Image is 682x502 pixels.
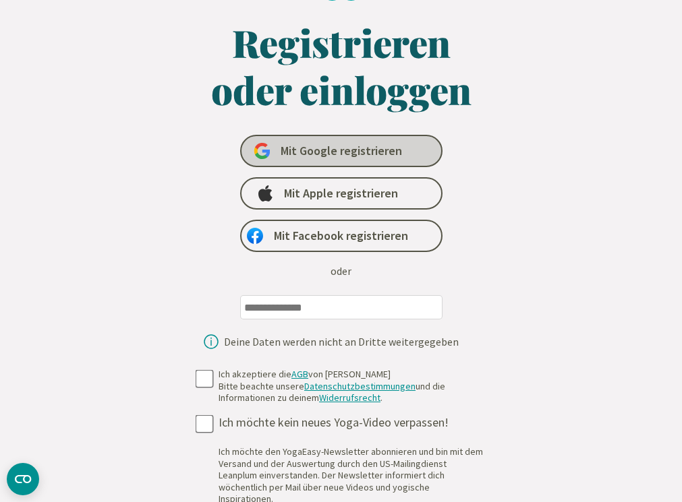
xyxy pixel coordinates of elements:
[219,369,484,404] div: Ich akzeptiere die von [PERSON_NAME] Bitte beachte unsere und die Informationen zu deinem .
[240,177,443,210] a: Mit Apple registrieren
[281,143,402,159] span: Mit Google registrieren
[240,135,443,167] a: Mit Google registrieren
[284,185,398,201] span: Mit Apple registrieren
[240,220,443,252] a: Mit Facebook registrieren
[274,228,408,244] span: Mit Facebook registrieren
[319,391,380,404] a: Widerrufsrecht
[304,380,416,392] a: Datenschutzbestimmungen
[109,19,574,113] h1: Registrieren oder einloggen
[7,463,39,495] button: CMP-Widget öffnen
[291,368,308,380] a: AGB
[224,336,459,347] div: Deine Daten werden nicht an Dritte weitergegeben
[331,263,351,279] div: oder
[219,415,484,431] div: Ich möchte kein neues Yoga-Video verpassen!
